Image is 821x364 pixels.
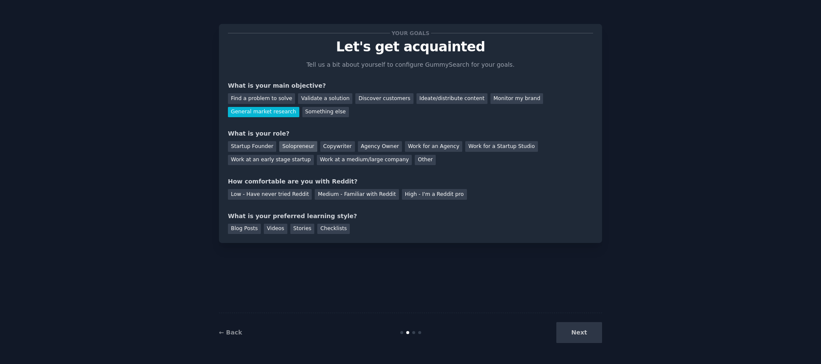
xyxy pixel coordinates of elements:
[228,189,312,200] div: Low - Have never tried Reddit
[317,224,350,234] div: Checklists
[228,107,299,118] div: General market research
[416,93,487,104] div: Ideate/distribute content
[290,224,314,234] div: Stories
[228,212,593,221] div: What is your preferred learning style?
[228,93,295,104] div: Find a problem to solve
[303,60,518,69] p: Tell us a bit about yourself to configure GummySearch for your goals.
[228,224,261,234] div: Blog Posts
[228,155,314,166] div: Work at an early stage startup
[465,141,537,152] div: Work for a Startup Studio
[228,81,593,90] div: What is your main objective?
[405,141,462,152] div: Work for an Agency
[355,93,413,104] div: Discover customers
[358,141,402,152] div: Agency Owner
[228,141,276,152] div: Startup Founder
[219,329,242,336] a: ← Back
[228,39,593,54] p: Let's get acquainted
[228,129,593,138] div: What is your role?
[415,155,436,166] div: Other
[490,93,543,104] div: Monitor my brand
[317,155,412,166] div: Work at a medium/large company
[315,189,399,200] div: Medium - Familiar with Reddit
[320,141,355,152] div: Copywriter
[228,177,593,186] div: How comfortable are you with Reddit?
[264,224,287,234] div: Videos
[279,141,317,152] div: Solopreneur
[402,189,467,200] div: High - I'm a Reddit pro
[390,29,431,38] span: Your goals
[298,93,352,104] div: Validate a solution
[302,107,349,118] div: Something else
